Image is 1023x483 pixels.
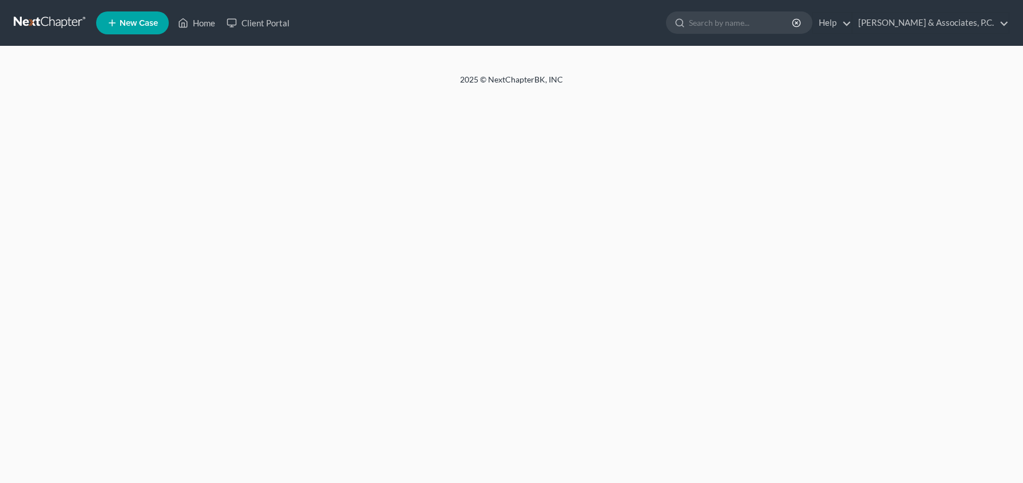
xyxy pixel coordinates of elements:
span: New Case [120,19,158,28]
input: Search by name... [689,12,794,33]
a: Home [172,13,221,33]
a: Client Portal [221,13,295,33]
a: Help [813,13,851,33]
a: [PERSON_NAME] & Associates, P.C. [852,13,1009,33]
div: 2025 © NextChapterBK, INC [185,74,838,95]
